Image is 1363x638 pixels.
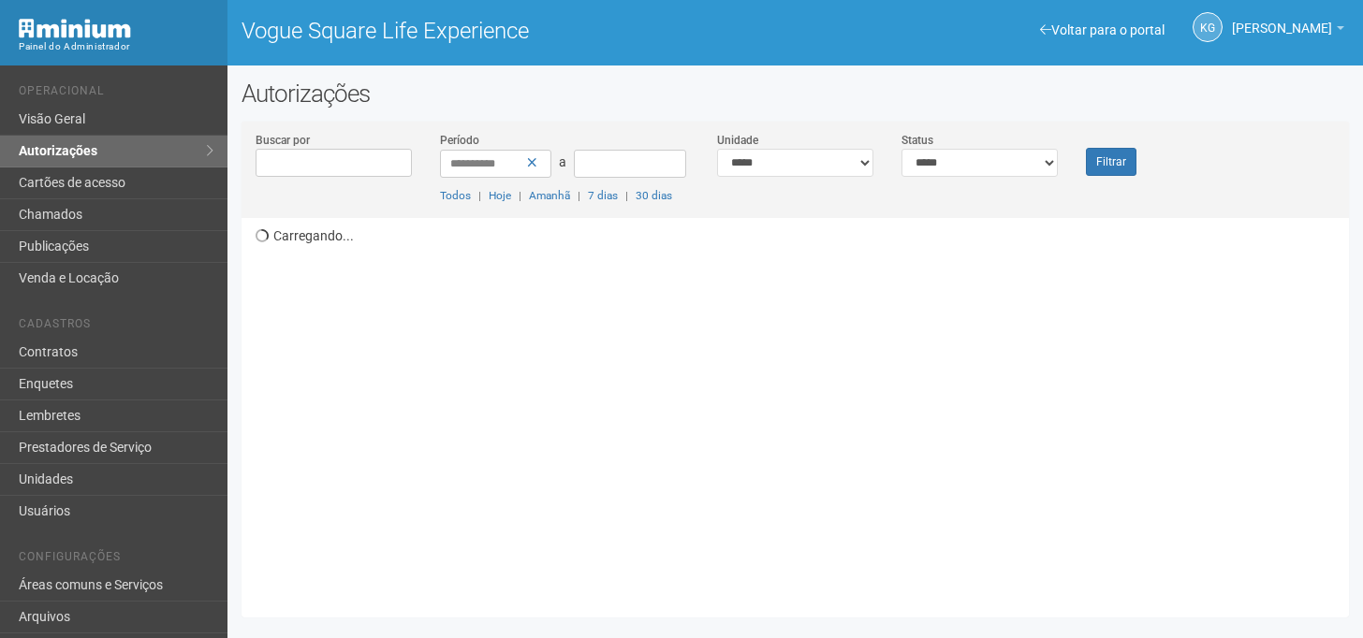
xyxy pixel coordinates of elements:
img: Minium [19,19,131,38]
a: Voltar para o portal [1040,22,1165,37]
span: | [625,189,628,202]
a: KG [1193,12,1223,42]
a: 30 dias [636,189,672,202]
label: Unidade [717,132,758,149]
span: | [519,189,521,202]
li: Cadastros [19,317,213,337]
a: [PERSON_NAME] [1232,23,1344,38]
button: Filtrar [1086,148,1136,176]
span: | [578,189,580,202]
a: 7 dias [588,189,618,202]
label: Status [901,132,933,149]
span: a [559,154,566,169]
label: Período [440,132,479,149]
label: Buscar por [256,132,310,149]
li: Configurações [19,550,213,570]
span: | [478,189,481,202]
h1: Vogue Square Life Experience [242,19,782,43]
a: Hoje [489,189,511,202]
li: Operacional [19,84,213,104]
h2: Autorizações [242,80,1349,108]
div: Carregando... [256,218,1349,603]
div: Painel do Administrador [19,38,213,55]
a: Todos [440,189,471,202]
a: Amanhã [529,189,570,202]
span: Karina Godoy [1232,3,1332,36]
